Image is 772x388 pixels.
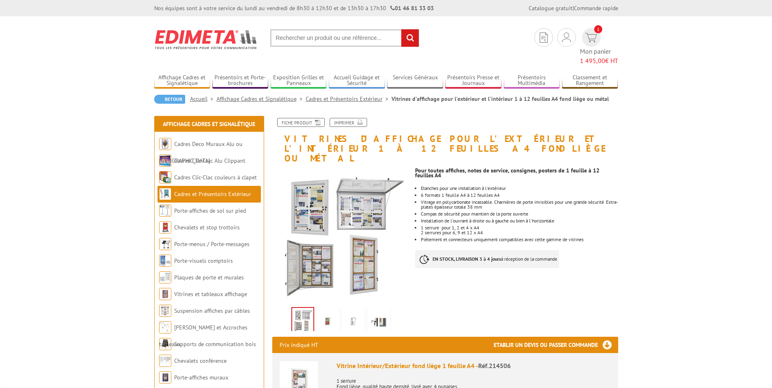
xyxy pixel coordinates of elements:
[421,186,618,191] p: Etanches pour une installation à l'extérieur
[330,118,367,127] a: Imprimer
[421,193,618,198] li: 6 formats 1 feuille A4 à 12 feuilles A4
[415,250,559,268] p: à réception de la commande
[585,33,597,42] img: devis rapide
[369,309,388,334] img: 214510_214511_3.jpg
[421,237,618,242] li: Piètement et connecteurs uniquement compatibles avec cette gamme de vitrines
[159,321,171,334] img: Cimaises et Accroches tableaux
[174,157,245,164] a: Cadres Clic-Clac Alu Clippant
[174,207,246,214] a: Porte-affiches de sol sur pied
[271,74,327,87] a: Exposition Grilles et Panneaux
[174,224,240,231] a: Chevalets et stop trottoirs
[163,120,255,128] a: Affichage Cadres et Signalétique
[159,188,171,200] img: Cadres et Présentoirs Extérieur
[329,74,385,87] a: Accueil Guidage et Sécurité
[343,309,363,334] img: 214510_214511_2.jpg
[174,290,247,298] a: Vitrines et tableaux affichage
[212,74,269,87] a: Présentoirs et Porte-brochures
[540,33,548,43] img: devis rapide
[387,74,443,87] a: Services Généraux
[562,33,571,42] img: devis rapide
[174,240,249,248] a: Porte-menus / Porte-messages
[159,371,171,384] img: Porte-affiches muraux
[159,140,243,164] a: Cadres Deco Muraux Alu ou [GEOGRAPHIC_DATA]
[415,167,599,179] strong: Pour toutes affiches, notes de service, consignes, posters de 1 feuille à 12 feuilles A4
[401,29,419,47] input: rechercher
[391,95,609,103] li: Vitrines d'affichage pour l'extérieur et l'intérieur 1 à 12 feuilles A4 fond liège ou métal
[292,308,313,333] img: vitrines_d_affichage_214506_1.jpg
[190,95,217,102] a: Accueil
[337,361,611,371] div: Vitrine Intérieur/Extérieur fond liège 1 feuille A4 -
[174,257,233,264] a: Porte-visuels comptoirs
[159,171,171,183] img: Cadres Clic-Clac couleurs à clapet
[174,307,250,314] a: Suspension affiches par câbles
[529,4,618,12] div: |
[277,118,325,127] a: Fiche produit
[159,205,171,217] img: Porte-affiches de sol sur pied
[272,167,409,304] img: vitrines_d_affichage_214506_1.jpg
[159,271,171,283] img: Plaques de porte et murales
[174,374,228,381] a: Porte-affiches muraux
[421,218,618,223] li: Installation de l'ouvrant à droite ou à gauche ou bien à l'horizontale
[217,95,306,102] a: Affichage Cadres et Signalétique
[159,324,247,348] a: [PERSON_NAME] et Accroches tableaux
[433,256,501,262] strong: EN STOCK, LIVRAISON 3 à 4 jours
[159,221,171,233] img: Chevalets et stop trottoirs
[174,274,244,281] a: Plaques de porte et murales
[154,95,185,104] a: Retour
[159,138,171,150] img: Cadres Deco Muraux Alu ou Bois
[318,309,338,334] img: 214510_214511_1.jpg
[580,57,605,65] span: 1 495,00
[154,74,210,87] a: Affichage Cadres et Signalétique
[306,95,391,102] a: Cadres et Présentoirs Extérieur
[154,4,434,12] div: Nos équipes sont à votre service du lundi au vendredi de 8h30 à 12h30 et de 13h30 à 17h30
[529,4,573,12] a: Catalogue gratuit
[494,337,618,353] h3: Etablir un devis ou passer commande
[580,28,618,65] a: devis rapide 1 Mon panier 1 495,00€ HT
[159,238,171,250] img: Porte-menus / Porte-messages
[421,211,618,216] li: Compas de sécurité pour maintien de la porte ouverte
[580,56,618,65] span: € HT
[159,355,171,367] img: Chevalets conférence
[174,340,256,348] a: Supports de communication bois
[280,337,318,353] p: Prix indiqué HT
[504,74,560,87] a: Présentoirs Multimédia
[159,288,171,300] img: Vitrines et tableaux affichage
[580,47,618,65] span: Mon panier
[574,4,618,12] a: Commande rapide
[478,362,511,370] span: Réf.214506
[445,74,501,87] a: Présentoirs Presse et Journaux
[159,305,171,317] img: Suspension affiches par câbles
[174,174,257,181] a: Cadres Clic-Clac couleurs à clapet
[270,29,419,47] input: Rechercher un produit ou une référence...
[174,357,227,364] a: Chevalets conférence
[174,190,251,198] a: Cadres et Présentoirs Extérieur
[421,225,618,235] li: 1 serrure pour 1, 2 et 4 x A4 2 serrures pour 6, 9 et 12 x A4
[266,118,624,163] h1: Vitrines d'affichage pour l'extérieur et l'intérieur 1 à 12 feuilles A4 fond liège ou métal
[562,74,618,87] a: Classement et Rangement
[159,255,171,267] img: Porte-visuels comptoirs
[390,4,434,12] strong: 01 46 81 33 03
[594,25,602,33] span: 1
[154,24,258,54] img: Edimeta
[421,200,618,209] li: Vitrage en polycarbonate incassable. Charnières de porte invisibles pour une grande sécurité. Ext...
